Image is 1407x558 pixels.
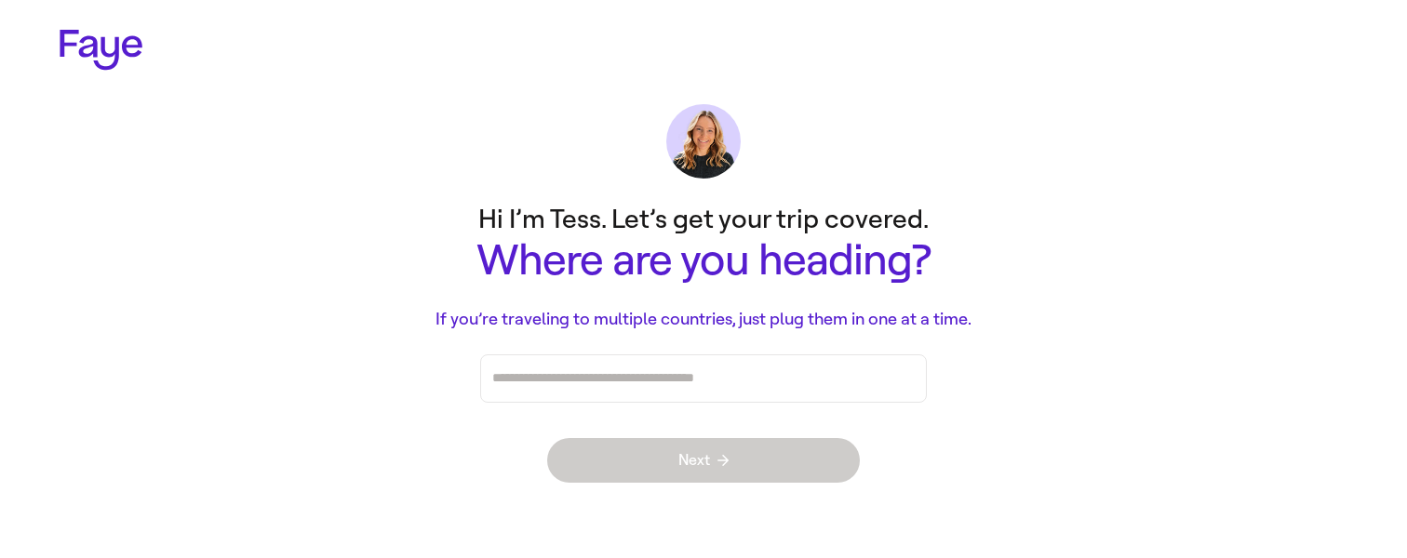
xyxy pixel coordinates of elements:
[492,355,915,402] div: Press enter after you type each destination
[331,237,1076,285] h1: Where are you heading?
[678,453,729,468] span: Next
[331,201,1076,237] p: Hi I’m Tess. Let’s get your trip covered.
[547,438,860,483] button: Next
[331,307,1076,332] p: If you’re traveling to multiple countries, just plug them in one at a time.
